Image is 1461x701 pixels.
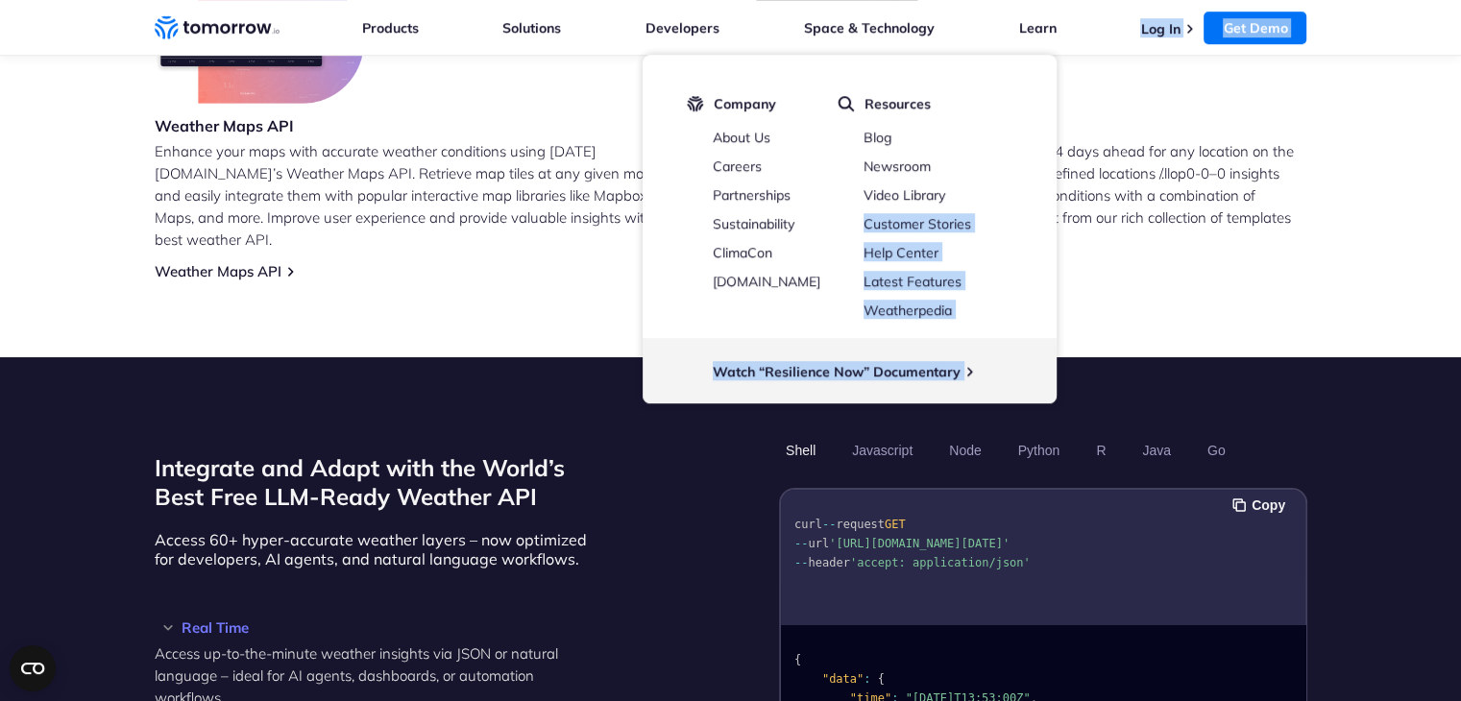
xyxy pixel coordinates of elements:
button: Java [1135,434,1178,467]
a: Solutions [502,19,561,36]
span: request [836,518,885,531]
button: Open CMP widget [10,645,56,691]
a: Learn [1019,19,1057,36]
a: Weatherpedia [864,302,952,319]
h2: Integrate and Adapt with the World’s Best Free LLM-Ready Weather API [155,453,597,511]
a: Space & Technology [804,19,935,36]
p: Access 60+ hyper-accurate weather layers – now optimized for developers, AI agents, and natural l... [155,530,597,568]
img: magnifier.svg [838,95,855,112]
span: '[URL][DOMAIN_NAME][DATE]' [829,537,1010,550]
span: "data" [821,672,863,686]
a: About Us [713,129,770,146]
img: tio-logo-icon.svg [687,95,704,112]
a: Products [362,19,419,36]
a: Blog [864,129,891,146]
a: Video Library [864,186,945,204]
button: Go [1200,434,1231,467]
span: { [794,653,801,666]
a: Home link [155,13,280,42]
a: Careers [713,157,762,175]
button: Shell [779,434,822,467]
button: Python [1011,434,1066,467]
a: Developers [645,19,719,36]
a: Customer Stories [864,215,971,232]
a: Newsroom [864,157,931,175]
span: curl [794,518,822,531]
span: 'accept: application/json' [849,556,1030,569]
h3: Real Time [155,620,597,635]
span: url [808,537,829,550]
h3: Weather Maps API [155,115,364,136]
button: Javascript [845,434,919,467]
a: [DOMAIN_NAME] [713,273,820,290]
span: Company [714,95,776,112]
span: GET [884,518,905,531]
a: Get Demo [1204,12,1306,44]
p: Enhance your maps with accurate weather conditions using [DATE][DOMAIN_NAME]’s Weather Maps API. ... [155,140,706,251]
a: ClimaCon [713,244,772,261]
span: -- [794,556,808,569]
a: Watch “Resilience Now” Documentary [713,363,961,380]
span: -- [794,537,808,550]
button: Node [942,434,987,467]
a: Help Center [864,244,938,261]
button: R [1089,434,1112,467]
span: { [877,672,884,686]
span: -- [821,518,835,531]
a: Partnerships [713,186,791,204]
span: Resources [864,95,931,112]
button: Copy [1232,495,1291,516]
span: header [808,556,849,569]
span: : [864,672,870,686]
a: Latest Features [864,273,962,290]
a: Weather Maps API [155,262,281,280]
a: Log In [1140,20,1180,37]
a: Sustainability [713,215,794,232]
